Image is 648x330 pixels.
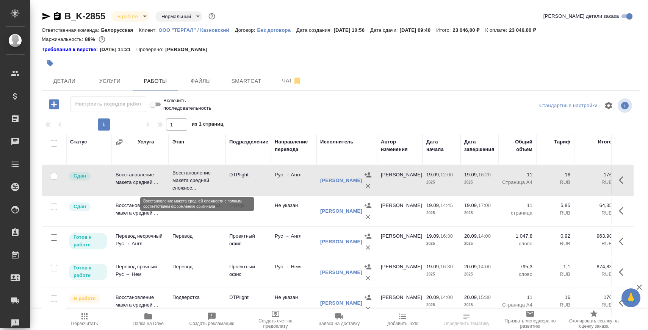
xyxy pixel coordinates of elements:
[275,138,313,153] div: Направление перевода
[598,138,612,146] div: Итого
[271,198,316,224] td: Не указан
[578,240,612,247] p: RUB
[225,167,271,194] td: DTPlight
[578,271,612,278] p: RUB
[502,301,532,309] p: Страница А4
[112,290,169,316] td: Восстановление макета средней ...
[537,100,599,112] div: split button
[614,263,632,281] button: Здесь прячутся важные кнопки
[509,27,542,33] p: 23 046,00 ₽
[296,27,333,33] p: Дата создания:
[42,27,101,33] p: Ответственная команда:
[100,46,136,53] p: [DATE] 11:21
[192,120,224,131] span: из 1 страниц
[578,232,612,240] p: 963,98
[443,321,489,326] span: Определить тематику
[225,290,271,316] td: DTPlight
[400,27,437,33] p: [DATE] 09:40
[207,11,217,21] button: Доп статусы указывают на важность/срочность заказа
[42,12,51,21] button: Скопировать ссылку для ЯМессенджера
[502,271,532,278] p: слово
[614,232,632,251] button: Здесь прячутся важные кнопки
[64,11,105,21] a: B_K-2855
[244,309,307,330] button: Создать счет на предоплату
[68,263,108,281] div: Исполнитель может приступить к работе
[377,198,423,224] td: [PERSON_NAME]
[133,321,164,326] span: Папка на Drive
[112,167,169,194] td: Восстановление макета средней ...
[502,179,532,186] p: Страница А4
[621,288,640,307] button: 🙏
[464,179,495,186] p: 2025
[115,13,140,20] button: В работе
[578,202,612,209] p: 64,35
[464,264,478,269] p: 20.09,
[540,209,570,217] p: RUB
[377,167,423,194] td: [PERSON_NAME]
[271,259,316,286] td: Рус → Нем
[540,202,570,209] p: 5,85
[464,240,495,247] p: 2025
[485,27,509,33] p: К оплате:
[426,233,440,239] p: 19.09,
[225,259,271,286] td: Проектный офис
[625,290,637,306] span: 🙏
[540,171,570,179] p: 16
[116,139,123,146] button: Сгруппировать
[502,232,532,240] p: 1 047,8
[578,179,612,186] p: RUB
[540,232,570,240] p: 0,92
[614,202,632,220] button: Здесь прячутся важные кнопки
[189,321,235,326] span: Создать рекламацию
[377,229,423,255] td: [PERSON_NAME]
[101,27,139,33] p: Белорусская
[478,202,491,208] p: 17:00
[371,309,435,330] button: Добавить Todo
[293,76,302,86] svg: Отписаться
[74,203,86,210] p: Сдан
[502,138,532,153] div: Общий объем
[543,12,619,20] span: [PERSON_NAME] детали заказа
[426,202,440,208] p: 19.09,
[387,321,418,326] span: Добавить Todo
[614,171,632,189] button: Здесь прячутся важные кнопки
[42,46,100,53] div: Нажми, чтобы открыть папку с инструкцией
[599,97,618,115] span: Настроить таблицу
[540,271,570,278] p: RUB
[228,76,265,86] span: Smartcat
[426,172,440,177] p: 19.09,
[540,263,570,271] p: 1,1
[85,36,97,42] p: 88%
[44,97,64,112] button: Добавить работу
[362,242,374,253] button: Удалить
[436,27,452,33] p: Итого:
[381,138,419,153] div: Автор изменения
[159,13,193,20] button: Нормальный
[257,26,296,33] a: Без договора
[320,269,362,275] a: [PERSON_NAME]
[618,98,634,113] span: Посмотреть информацию
[165,46,213,53] p: [PERSON_NAME]
[158,26,235,33] a: ООО "ТЕРГАЛ" / Казновский
[426,209,457,217] p: 2025
[225,229,271,255] td: Проектный офис
[136,46,166,53] p: Проверено:
[478,294,491,300] p: 15:30
[362,211,374,223] button: Удалить
[92,76,128,86] span: Услуги
[440,264,453,269] p: 16:30
[42,46,100,53] a: Требования к верстке:
[172,169,222,192] p: Восстановление макета средней сложнос...
[53,12,62,21] button: Скопировать ссылку
[172,263,222,271] p: Перевод
[155,11,202,22] div: В работе
[464,202,478,208] p: 19.09,
[271,290,316,316] td: Не указан
[464,138,495,153] div: Дата завершения
[271,229,316,255] td: Рус → Англ
[567,318,621,329] span: Скопировать ссылку на оценку заказа
[68,294,108,304] div: Исполнитель выполняет работу
[248,318,303,329] span: Создать счет на предоплату
[464,301,495,309] p: 2025
[183,76,219,86] span: Файлы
